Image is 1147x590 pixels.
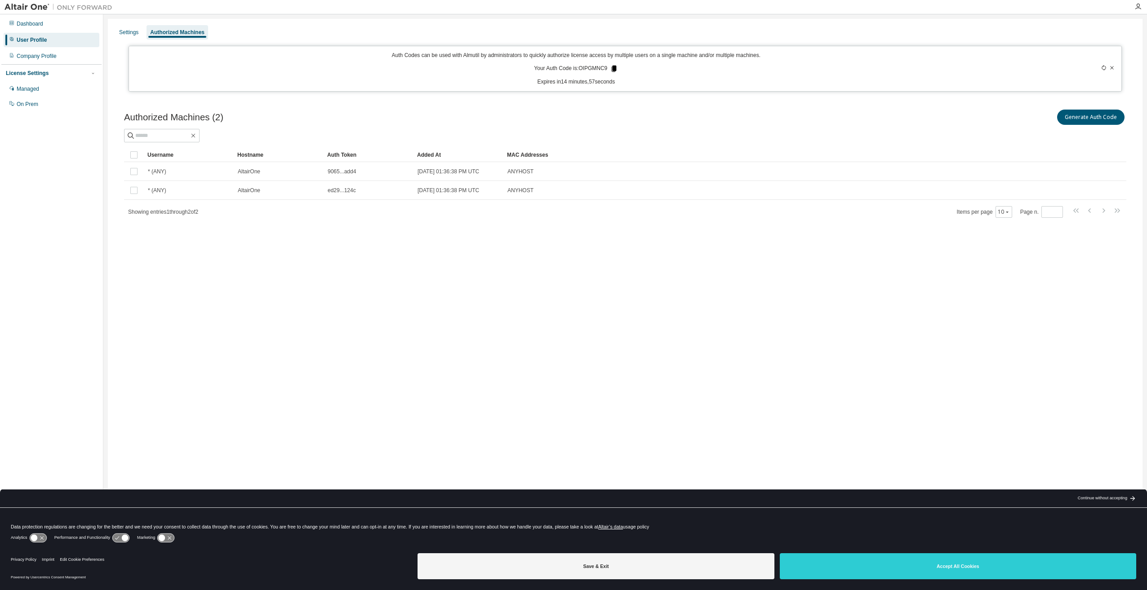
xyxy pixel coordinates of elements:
[327,148,410,162] div: Auth Token
[507,168,533,175] span: ANYHOST
[148,187,166,194] span: * (ANY)
[507,187,533,194] span: ANYHOST
[17,101,38,108] div: On Prem
[124,112,223,123] span: Authorized Machines (2)
[237,148,320,162] div: Hostname
[957,206,1012,218] span: Items per page
[534,65,618,73] p: Your Auth Code is: OIPGMNC9
[238,187,260,194] span: AltairOne
[998,208,1010,216] button: 10
[148,168,166,175] span: * (ANY)
[1057,110,1125,125] button: Generate Auth Code
[119,29,138,36] div: Settings
[17,53,57,60] div: Company Profile
[134,78,1018,86] p: Expires in 14 minutes, 57 seconds
[1020,206,1063,218] span: Page n.
[17,36,47,44] div: User Profile
[507,148,1032,162] div: MAC Addresses
[4,3,117,12] img: Altair One
[328,168,356,175] span: 9065...add4
[418,187,479,194] span: [DATE] 01:36:38 PM UTC
[418,168,479,175] span: [DATE] 01:36:38 PM UTC
[17,85,39,92] div: Managed
[328,187,356,194] span: ed29...124c
[128,209,198,215] span: Showing entries 1 through 2 of 2
[134,52,1018,59] p: Auth Codes can be used with Almutil by administrators to quickly authorize license access by mult...
[17,20,43,27] div: Dashboard
[6,70,49,77] div: License Settings
[238,168,260,175] span: AltairOne
[417,148,500,162] div: Added At
[150,29,205,36] div: Authorized Machines
[147,148,230,162] div: Username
